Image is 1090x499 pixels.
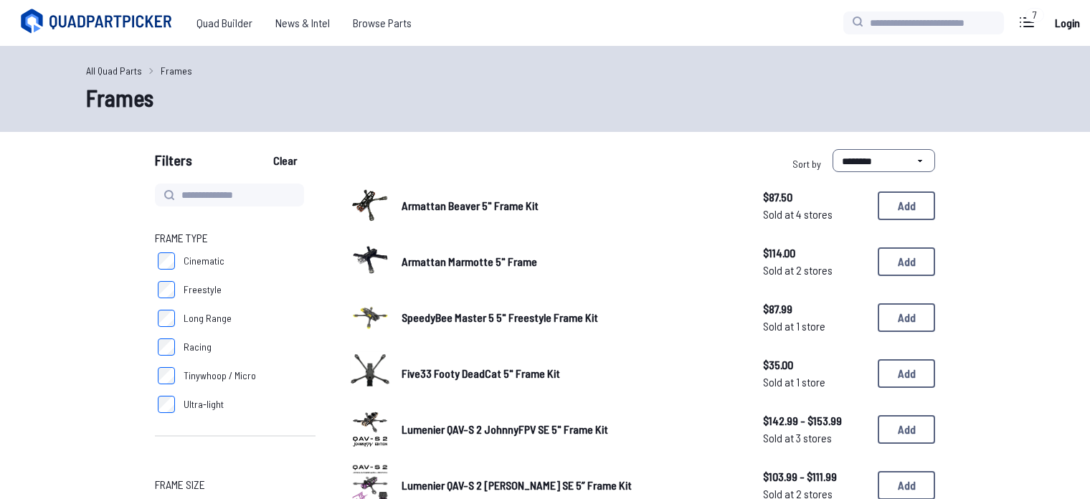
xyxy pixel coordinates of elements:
span: SpeedyBee Master 5 5" Freestyle Frame Kit [402,310,598,324]
button: Clear [261,149,309,172]
a: Five33 Footy DeadCat 5" Frame Kit [402,365,740,382]
a: Quad Builder [185,9,264,37]
input: Cinematic [158,252,175,270]
img: image [350,407,390,447]
span: Long Range [184,311,232,325]
a: All Quad Parts [86,63,142,78]
a: Frames [161,63,192,78]
span: Sold at 2 stores [763,262,866,279]
button: Add [878,303,935,332]
span: Armattan Beaver 5" Frame Kit [402,199,539,212]
a: image [350,407,390,452]
span: Sort by [792,158,821,170]
span: Frame Type [155,229,208,247]
span: Sold at 4 stores [763,206,866,223]
button: Add [878,415,935,444]
input: Long Range [158,310,175,327]
span: Sold at 1 store [763,374,866,391]
button: Add [878,247,935,276]
a: Armattan Marmotte 5" Frame [402,253,740,270]
span: Cinematic [184,254,224,268]
span: $87.50 [763,189,866,206]
span: $87.99 [763,300,866,318]
span: Filters [155,149,192,178]
img: image [350,295,390,336]
div: 7 [1025,8,1044,22]
span: Sold at 1 store [763,318,866,335]
img: image [350,239,390,280]
span: $114.00 [763,244,866,262]
a: image [350,351,390,396]
span: Lumenier QAV-S 2 [PERSON_NAME] SE 5” Frame Kit [402,478,632,492]
select: Sort by [833,149,935,172]
span: Armattan Marmotte 5" Frame [402,255,537,268]
a: image [350,184,390,228]
a: Login [1050,9,1084,37]
a: image [350,239,390,284]
span: $142.99 - $153.99 [763,412,866,429]
a: Lumenier QAV-S 2 [PERSON_NAME] SE 5” Frame Kit [402,477,740,494]
span: Racing [184,340,212,354]
h1: Frames [86,80,1004,115]
input: Tinywhoop / Micro [158,367,175,384]
span: $35.00 [763,356,866,374]
button: Add [878,359,935,388]
span: Tinywhoop / Micro [184,369,256,383]
span: Ultra-light [184,397,224,412]
span: Lumenier QAV-S 2 JohnnyFPV SE 5" Frame Kit [402,422,608,436]
a: Armattan Beaver 5" Frame Kit [402,197,740,214]
img: image [350,351,390,391]
input: Freestyle [158,281,175,298]
span: Frame Size [155,476,205,493]
a: Lumenier QAV-S 2 JohnnyFPV SE 5" Frame Kit [402,421,740,438]
span: $103.99 - $111.99 [763,468,866,485]
img: image [350,184,390,224]
span: Freestyle [184,282,222,297]
a: image [350,295,390,340]
a: SpeedyBee Master 5 5" Freestyle Frame Kit [402,309,740,326]
a: Browse Parts [341,9,423,37]
button: Add [878,191,935,220]
input: Racing [158,338,175,356]
span: Five33 Footy DeadCat 5" Frame Kit [402,366,560,380]
input: Ultra-light [158,396,175,413]
span: Sold at 3 stores [763,429,866,447]
a: News & Intel [264,9,341,37]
